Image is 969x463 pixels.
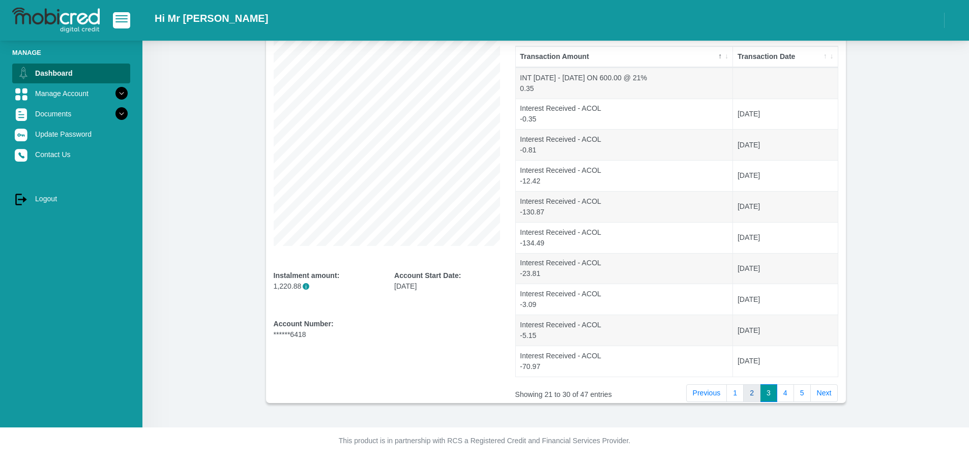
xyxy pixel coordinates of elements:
[12,48,130,57] li: Manage
[515,383,641,400] div: Showing 21 to 30 of 47 entries
[516,129,733,160] td: Interest Received - ACOL -0.81
[12,145,130,164] a: Contact Us
[516,315,733,346] td: Interest Received - ACOL -5.15
[810,384,838,403] a: Next
[733,191,837,222] td: [DATE]
[516,99,733,130] td: Interest Received - ACOL -0.35
[516,346,733,377] td: Interest Received - ACOL -70.97
[12,189,130,208] a: Logout
[516,222,733,253] td: Interest Received - ACOL -134.49
[12,125,130,144] a: Update Password
[516,191,733,222] td: Interest Received - ACOL -130.87
[202,436,767,446] p: This product is in partnership with RCS a Registered Credit and Financial Services Provider.
[12,104,130,124] a: Documents
[516,253,733,284] td: Interest Received - ACOL -23.81
[733,222,837,253] td: [DATE]
[760,384,777,403] a: 3
[516,284,733,315] td: Interest Received - ACOL -3.09
[733,99,837,130] td: [DATE]
[274,271,340,280] b: Instalment amount:
[777,384,794,403] a: 4
[726,384,744,403] a: 1
[303,283,309,290] span: i
[733,46,837,68] th: Transaction Date: activate to sort column ascending
[794,384,811,403] a: 5
[733,315,837,346] td: [DATE]
[733,160,837,191] td: [DATE]
[516,68,733,99] td: INT [DATE] - [DATE] ON 600.00 @ 21% 0.35
[733,284,837,315] td: [DATE]
[516,160,733,191] td: Interest Received - ACOL -12.42
[12,84,130,103] a: Manage Account
[743,384,760,403] a: 2
[733,346,837,377] td: [DATE]
[274,281,379,292] p: 1,220.88
[12,8,100,33] img: logo-mobicred.svg
[394,270,500,292] div: [DATE]
[12,64,130,83] a: Dashboard
[394,271,461,280] b: Account Start Date:
[733,129,837,160] td: [DATE]
[155,12,268,24] h2: Hi Mr [PERSON_NAME]
[516,46,733,68] th: Transaction Amount: activate to sort column descending
[274,320,334,328] b: Account Number:
[686,384,727,403] a: Previous
[733,253,837,284] td: [DATE]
